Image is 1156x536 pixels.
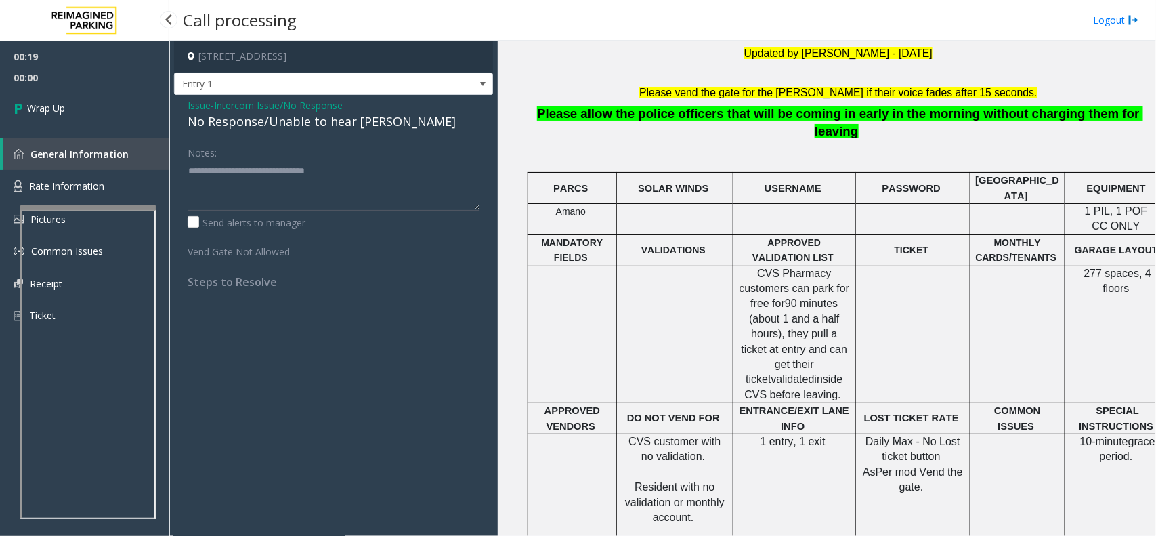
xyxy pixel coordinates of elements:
[740,405,852,431] span: ENTRANCE/EXIT LANE INFO
[744,47,933,59] font: Updated by [PERSON_NAME] - [DATE]
[14,279,23,288] img: 'icon'
[638,183,708,194] span: SOLAR WINDS
[976,175,1060,201] span: [GEOGRAPHIC_DATA]
[175,73,429,95] span: Entry 1
[1085,205,1147,217] span: 1 PIL, 1 POF
[994,405,1043,431] span: COMMON ISSUES
[3,138,169,170] a: General Information
[1079,405,1153,431] span: SPECIAL INSTRUCTIONS
[625,481,727,523] span: Resident with no validation or monthly account.
[876,466,966,493] span: Per mod Vend the gate.
[895,245,929,255] span: TICKET
[771,373,815,385] span: validated
[1080,436,1128,447] span: 10-minute
[553,183,588,194] span: PARCS
[765,183,821,194] span: USERNAME
[627,413,720,424] span: DO NOT VEND FOR
[184,240,309,259] label: Vend Gate Not Allowed
[1092,220,1140,232] span: CC ONLY
[211,99,343,112] span: -
[541,237,605,263] span: MANDATORY FIELDS
[752,237,834,263] span: APPROVED VALIDATION LIST
[882,183,941,194] span: PASSWORD
[29,180,104,192] span: Rate Information
[641,245,706,255] span: VALIDATIONS
[27,101,65,115] span: Wrap Up
[761,436,826,447] span: 1 entry, 1 exit
[14,215,24,224] img: 'icon'
[742,328,851,385] span: , they pull a ticket at entry and can get their ticket
[14,246,24,257] img: 'icon'
[544,405,603,431] span: APPROVED VENDORS
[188,98,211,112] span: Issue
[14,310,22,322] img: 'icon'
[214,98,343,112] span: Intercom Issue/No Response
[188,112,479,131] div: No Response/Unable to hear [PERSON_NAME]
[14,180,22,192] img: 'icon'
[188,141,217,160] label: Notes:
[639,87,1037,98] font: Please vend the gate for the [PERSON_NAME] if their voice fades after 15 seconds.
[1128,13,1139,27] img: logout
[740,268,853,310] span: CVS Pharmacy customers can park for free for
[1087,183,1146,194] span: EQUIPMENT
[188,215,305,230] label: Send alerts to manager
[188,276,479,289] h4: Steps to Resolve
[537,106,1143,138] span: Please allow the police officers that will be coming in early in the morning without charging the...
[1093,13,1139,27] a: Logout
[556,206,586,217] span: Amano
[14,149,24,159] img: 'icon'
[863,466,876,478] span: As
[174,41,493,73] h4: [STREET_ADDRESS]
[976,237,1057,263] span: MONTHLY CARDS/TENANTS
[176,3,303,37] h3: Call processing
[864,413,959,424] span: LOST TICKET RATE
[749,297,842,339] span: 90 minutes (about 1 and a half hours)
[30,148,129,161] span: General Information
